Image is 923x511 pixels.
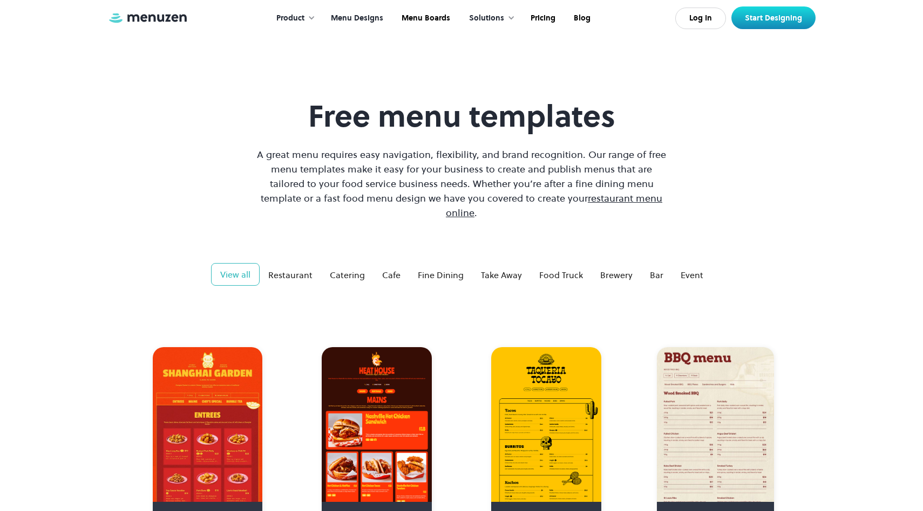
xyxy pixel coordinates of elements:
a: Start Designing [731,6,816,29]
div: Solutions [458,2,520,35]
div: Event [681,268,703,281]
div: Fine Dining [418,268,464,281]
div: Restaurant [268,268,313,281]
div: View all [220,268,250,281]
div: Food Truck [539,268,583,281]
a: Menu Boards [391,2,458,35]
div: Product [266,2,321,35]
p: A great menu requires easy navigation, flexibility, and brand recognition. Our range of free menu... [254,147,669,220]
a: Blog [564,2,599,35]
a: Pricing [520,2,564,35]
div: Cafe [382,268,401,281]
h1: Free menu templates [254,98,669,134]
a: Menu Designs [321,2,391,35]
div: Brewery [600,268,633,281]
div: Bar [650,268,663,281]
div: Product [276,12,304,24]
a: Log In [675,8,726,29]
div: Take Away [481,268,522,281]
div: Catering [330,268,365,281]
div: Solutions [469,12,504,24]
